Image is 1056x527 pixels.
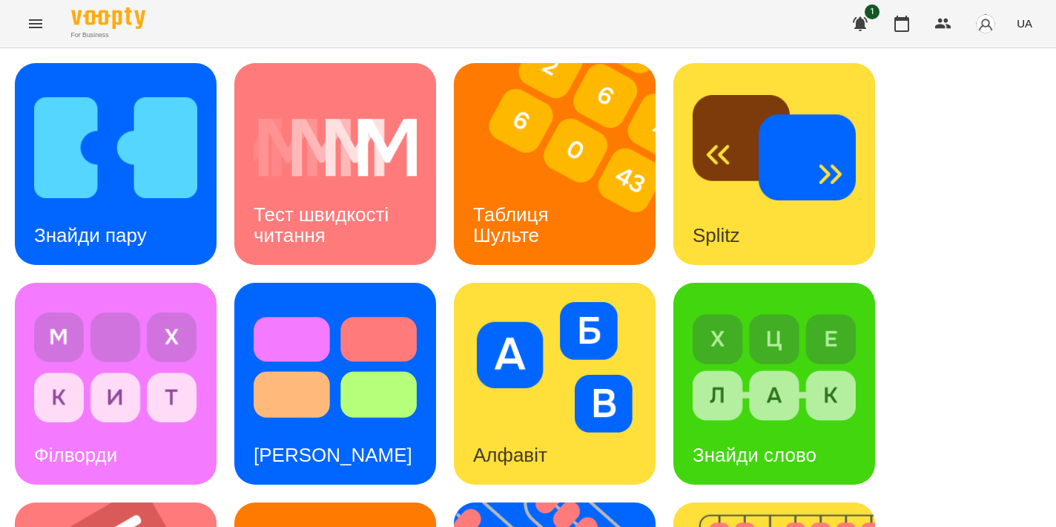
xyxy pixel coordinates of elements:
[693,82,856,213] img: Splitz
[34,302,197,433] img: Філворди
[234,63,436,265] a: Тест швидкості читанняТест швидкості читання
[71,7,145,29] img: Voopty Logo
[34,82,197,213] img: Знайди пару
[18,6,53,42] button: Menu
[673,63,875,265] a: SplitzSplitz
[71,30,145,40] span: For Business
[673,283,875,485] a: Знайди словоЗнайди слово
[254,82,417,213] img: Тест швидкості читання
[975,13,996,34] img: avatar_s.png
[473,302,636,433] img: Алфавіт
[693,224,740,246] h3: Splitz
[454,283,656,485] a: АлфавітАлфавіт
[254,444,412,466] h3: [PERSON_NAME]
[454,63,674,265] img: Таблиця Шульте
[473,203,554,246] h3: Таблиця Шульте
[254,302,417,433] img: Тест Струпа
[1011,10,1038,37] button: UA
[34,444,117,466] h3: Філворди
[865,4,880,19] span: 1
[693,444,816,466] h3: Знайди слово
[15,283,217,485] a: ФілвордиФілворди
[34,224,147,246] h3: Знайди пару
[454,63,656,265] a: Таблиця ШультеТаблиця Шульте
[693,302,856,433] img: Знайди слово
[254,203,394,246] h3: Тест швидкості читання
[15,63,217,265] a: Знайди паруЗнайди пару
[1017,16,1032,31] span: UA
[473,444,547,466] h3: Алфавіт
[234,283,436,485] a: Тест Струпа[PERSON_NAME]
